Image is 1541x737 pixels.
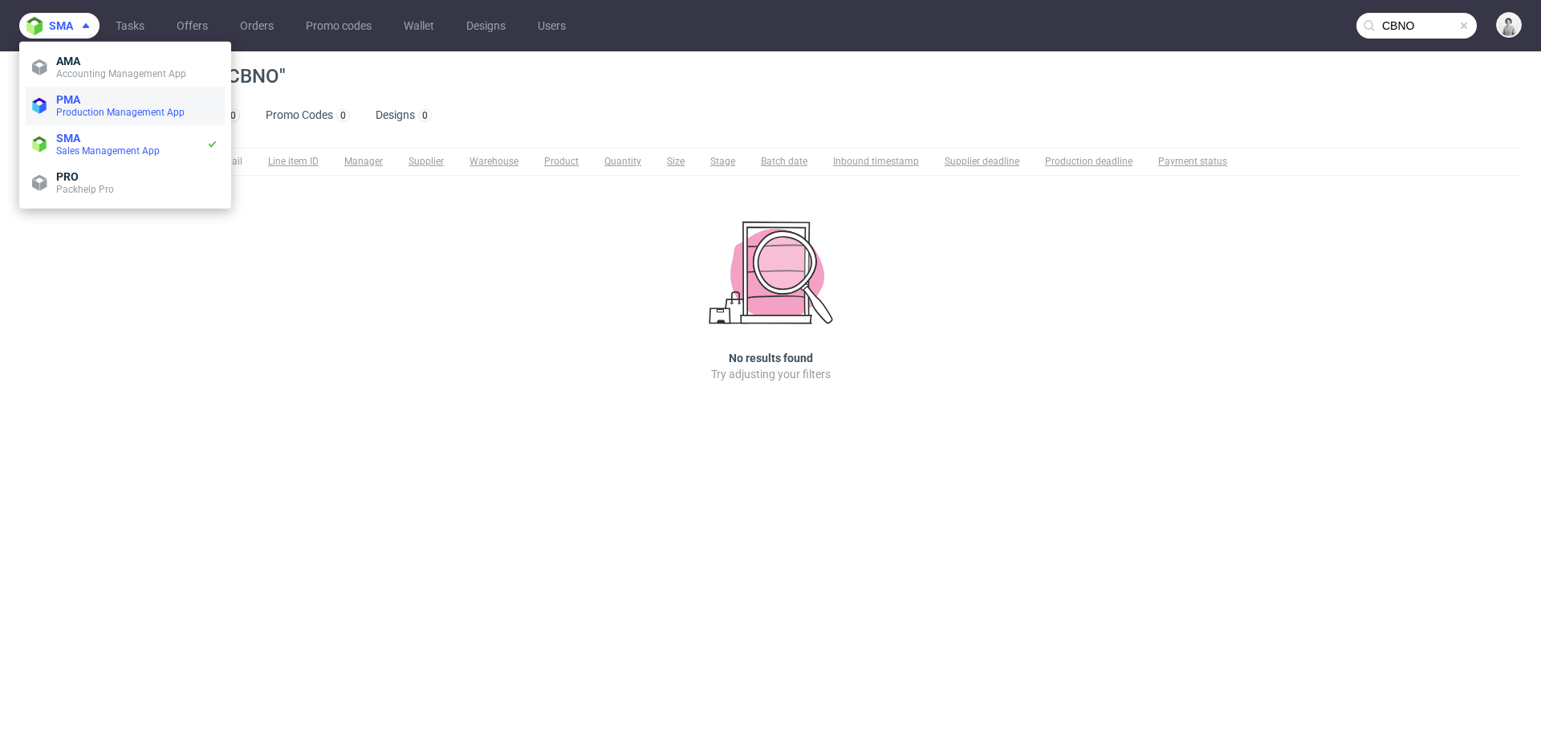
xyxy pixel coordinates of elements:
[344,155,383,169] span: Manager
[394,13,444,39] a: Wallet
[56,107,185,118] span: Production Management App
[296,13,381,39] a: Promo codes
[422,110,428,121] div: 0
[56,145,160,157] span: Sales Management App
[49,20,73,31] span: sma
[340,110,346,121] div: 0
[761,155,807,169] span: Batch date
[729,350,813,366] h3: No results found
[19,13,100,39] button: sma
[56,93,80,106] span: PMA
[56,132,80,145] span: SMA
[167,13,218,39] a: Offers
[1045,155,1132,169] span: Production deadline
[409,155,444,169] span: Supplier
[470,155,518,169] span: Warehouse
[56,68,186,79] span: Accounting Management App
[26,17,49,35] img: logo
[457,13,515,39] a: Designs
[106,13,154,39] a: Tasks
[230,13,283,39] a: Orders
[710,155,735,169] span: Stage
[26,87,225,125] a: PMAProduction Management App
[544,155,579,169] span: Product
[26,48,225,87] a: AMAAccounting Management App
[376,103,432,128] a: Designs0
[1498,14,1520,36] img: Dudek Mariola
[268,155,319,169] span: Line item ID
[56,170,79,183] span: PRO
[1158,155,1227,169] span: Payment status
[833,155,919,169] span: Inbound timestamp
[56,55,80,67] span: AMA
[266,103,350,128] a: Promo Codes0
[667,155,685,169] span: Size
[230,110,236,121] div: 0
[26,164,225,202] a: PROPackhelp Pro
[711,366,831,382] p: Try adjusting your filters
[945,155,1019,169] span: Supplier deadline
[528,13,575,39] a: Users
[604,155,641,169] span: Quantity
[56,184,114,195] span: Packhelp Pro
